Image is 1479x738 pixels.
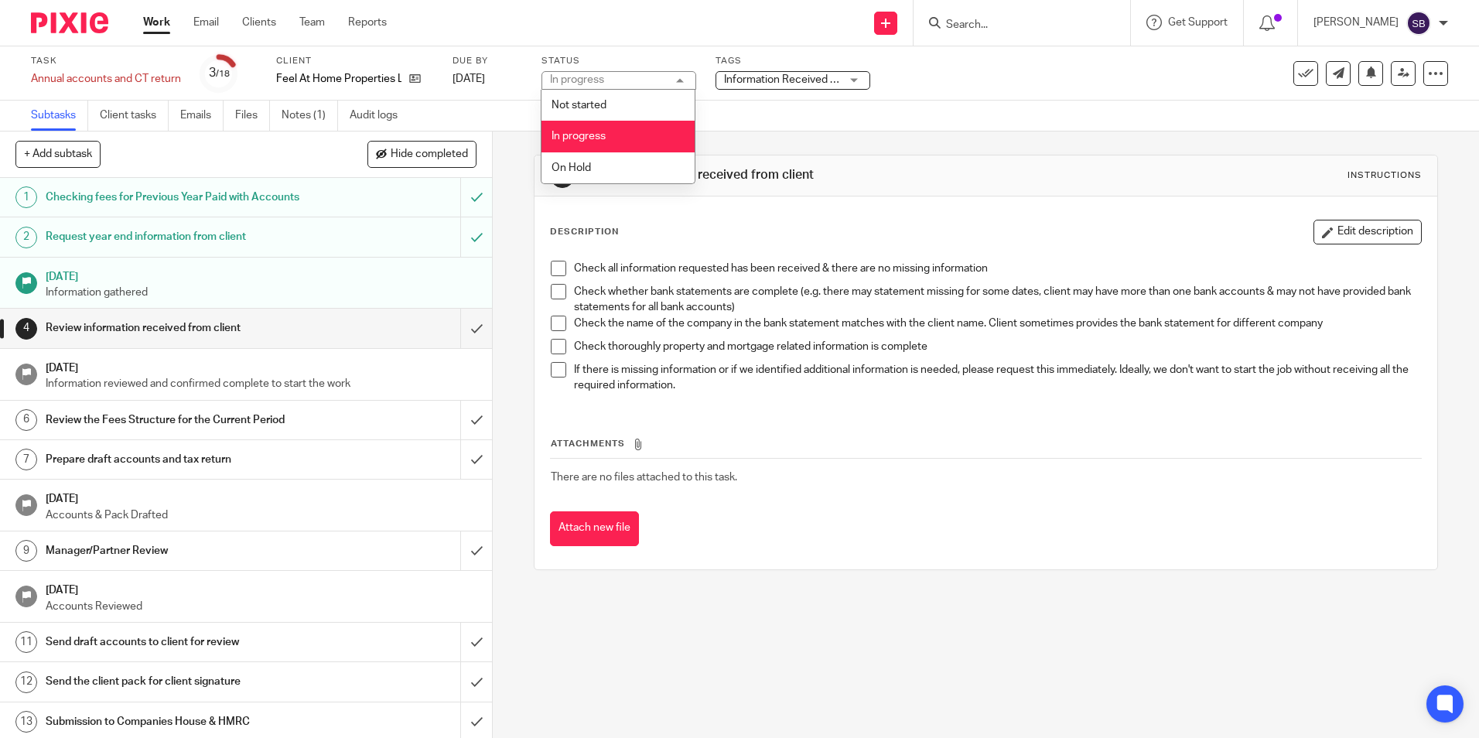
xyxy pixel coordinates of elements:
[46,265,477,285] h1: [DATE]
[550,226,619,238] p: Description
[15,671,37,693] div: 12
[348,15,387,30] a: Reports
[242,15,276,30] a: Clients
[15,318,37,340] div: 4
[46,630,312,654] h1: Send draft accounts to client for review
[453,55,522,67] label: Due by
[31,101,88,131] a: Subtasks
[15,227,37,248] div: 2
[552,162,591,173] span: On Hold
[574,339,1420,354] p: Check thoroughly property and mortgage related information is complete
[583,167,1019,183] h1: Review information received from client
[716,55,870,67] label: Tags
[15,631,37,653] div: 11
[46,579,477,598] h1: [DATE]
[391,149,468,161] span: Hide completed
[193,15,219,30] a: Email
[541,55,696,67] label: Status
[216,70,230,78] small: /18
[574,261,1420,276] p: Check all information requested has been received & there are no missing information
[46,376,477,391] p: Information reviewed and confirmed complete to start the work
[574,284,1420,316] p: Check whether bank statements are complete (e.g. there may statement missing for some dates, clie...
[453,73,485,84] span: [DATE]
[1168,17,1228,28] span: Get Support
[46,487,477,507] h1: [DATE]
[31,71,181,87] div: Annual accounts and CT return
[46,316,312,340] h1: Review information received from client
[100,101,169,131] a: Client tasks
[574,362,1420,394] p: If there is missing information or if we identified additional information is needed, please requ...
[180,101,224,131] a: Emails
[276,71,401,87] p: Feel At Home Properties Ltd
[46,539,312,562] h1: Manager/Partner Review
[1406,11,1431,36] img: svg%3E
[574,316,1420,331] p: Check the name of the company in the bank statement matches with the client name. Client sometime...
[46,599,477,614] p: Accounts Reviewed
[15,186,37,208] div: 1
[367,141,476,167] button: Hide completed
[46,507,477,523] p: Accounts & Pack Drafted
[1313,15,1399,30] p: [PERSON_NAME]
[276,55,433,67] label: Client
[724,74,845,85] span: Information Received + 1
[550,74,604,85] div: In progress
[31,55,181,67] label: Task
[552,100,606,111] span: Not started
[15,540,37,562] div: 9
[1313,220,1422,244] button: Edit description
[15,409,37,431] div: 6
[282,101,338,131] a: Notes (1)
[46,186,312,209] h1: Checking fees for Previous Year Paid with Accounts
[46,670,312,693] h1: Send the client pack for client signature
[350,101,409,131] a: Audit logs
[143,15,170,30] a: Work
[299,15,325,30] a: Team
[551,472,737,483] span: There are no files attached to this task.
[46,225,312,248] h1: Request year end information from client
[235,101,270,131] a: Files
[552,131,606,142] span: In progress
[15,141,101,167] button: + Add subtask
[944,19,1084,32] input: Search
[550,511,639,546] button: Attach new file
[31,12,108,33] img: Pixie
[46,357,477,376] h1: [DATE]
[46,710,312,733] h1: Submission to Companies House & HMRC
[46,408,312,432] h1: Review the Fees Structure for the Current Period
[46,448,312,471] h1: Prepare draft accounts and tax return
[46,285,477,300] p: Information gathered
[15,449,37,470] div: 7
[15,711,37,733] div: 13
[1347,169,1422,182] div: Instructions
[551,439,625,448] span: Attachments
[209,64,230,82] div: 3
